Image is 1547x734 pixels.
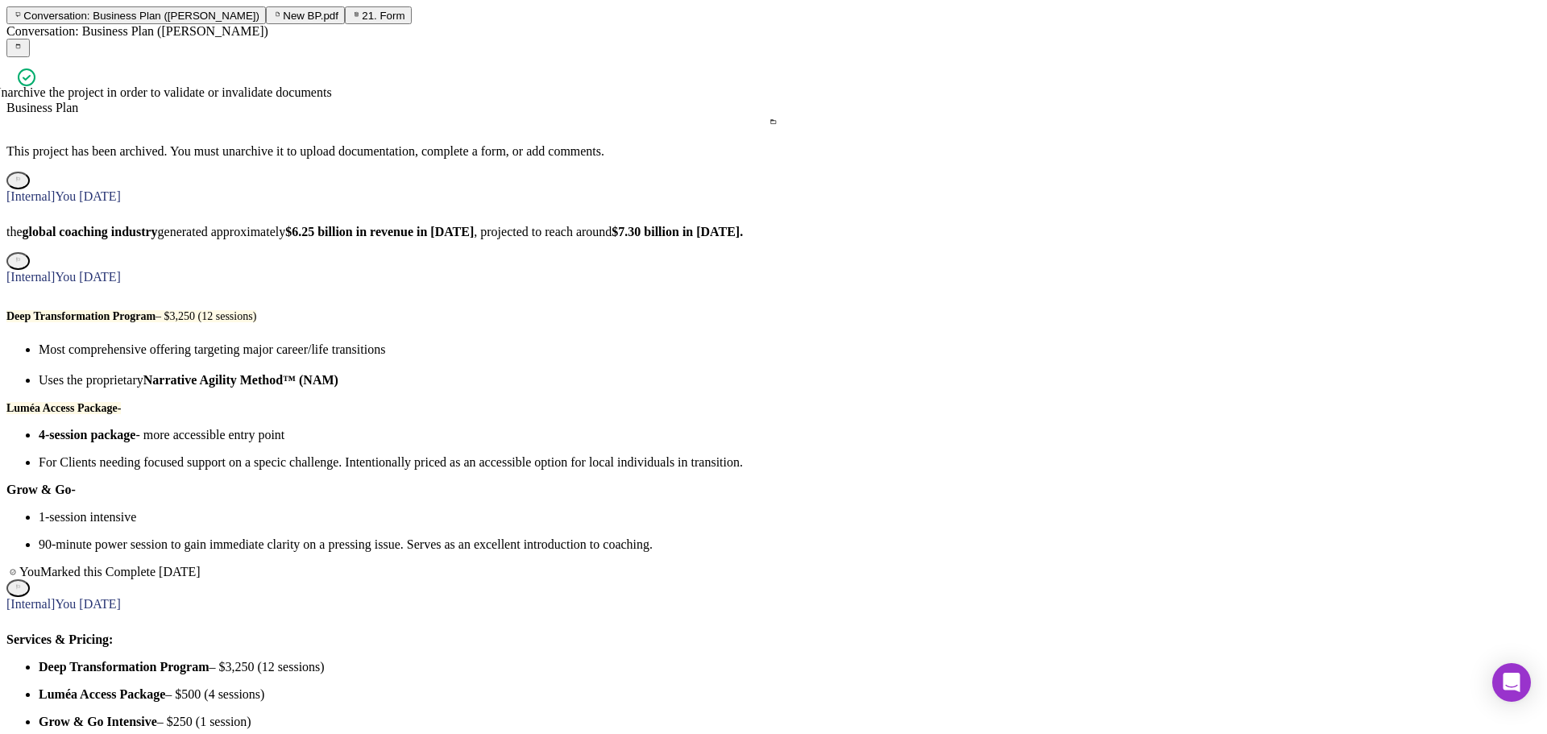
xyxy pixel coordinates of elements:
strong: Services & Pricing: [6,632,113,646]
strong: Grow & Go Intensive [39,715,157,728]
strong: Deep Transformation Program [39,660,209,674]
strong: $7.30 billion in [DATE]. [612,225,743,238]
button: New BP.pdf [266,6,345,24]
div: [Internal] You [6,270,76,284]
p: 1-session intensive [39,510,743,525]
p: For Clients needing focused support on a specic challenge. Intentionally priced as an accessible ... [39,455,743,470]
mark: Deep Transformation Program [6,310,156,322]
div: Business Plan [6,101,1541,115]
strong: Narrative Agility Method™ (NAM) [143,373,338,387]
p: – $500 (4 sessions) [39,687,425,702]
div: You Marked this Complete [19,565,156,579]
label: Conversation: Business Plan ([PERSON_NAME]) [23,10,259,22]
strong: Luméa Access Package [39,687,165,701]
mark: Luméa Access Package- [6,402,121,414]
p: - more accessible entry point [39,428,743,442]
p: This project has been archived. You must unarchive it to upload documentation, complete a form, o... [6,144,1541,159]
strong: $6.25 billion in revenue in [DATE] [285,225,474,238]
time: 2025-07-17 15:24 [79,270,121,284]
button: Conversation: Business Plan ([PERSON_NAME]) [6,6,266,24]
strong: Grow & Go- [6,483,76,496]
p: the generated approximately , projected to reach around [6,225,743,239]
p: – $3,250 (12 sessions) [39,660,425,674]
p: 90-minute power session to gain immediate clarity on a pressing issue. Serves as an excellent int... [39,537,743,552]
time: 2025-07-17 14:51 [159,565,201,579]
time: 2025-07-17 14:51 [79,597,121,612]
strong: global coaching industry [23,225,158,238]
div: Open Intercom Messenger [1492,663,1531,702]
mark: – $3,250 (12 sessions) [156,310,256,322]
p: Most comprehensive offering targeting major career/life transitions [39,339,743,360]
p: Uses the proprietary [39,373,743,388]
div: Conversation: Business Plan ([PERSON_NAME]) [6,24,1541,39]
div: [Internal] You [6,189,76,204]
strong: 4-session package [39,428,135,442]
div: [Internal] You [6,597,76,612]
label: New BP.pdf [283,10,338,22]
button: 21. Form [345,6,412,24]
p: – $250 (1 session) [39,715,425,729]
label: 21. Form [362,10,404,22]
time: 2025-08-18 21:14 [79,189,121,204]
